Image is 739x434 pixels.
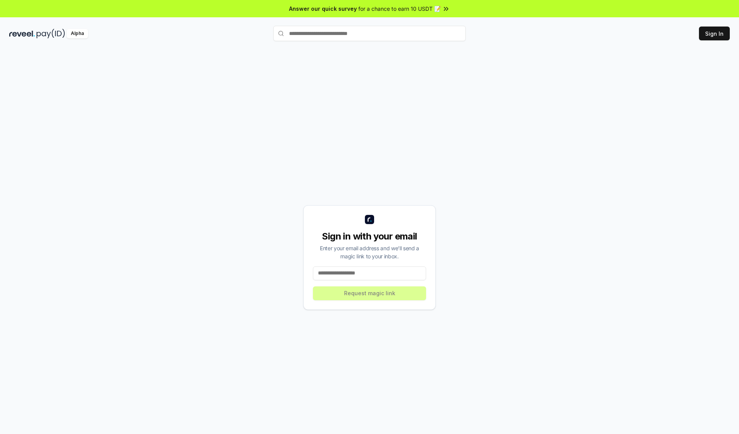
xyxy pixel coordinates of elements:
span: Answer our quick survey [289,5,357,13]
span: for a chance to earn 10 USDT 📝 [358,5,441,13]
div: Enter your email address and we’ll send a magic link to your inbox. [313,244,426,260]
img: reveel_dark [9,29,35,38]
button: Sign In [699,27,730,40]
img: pay_id [37,29,65,38]
img: logo_small [365,215,374,224]
div: Sign in with your email [313,230,426,243]
div: Alpha [67,29,88,38]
